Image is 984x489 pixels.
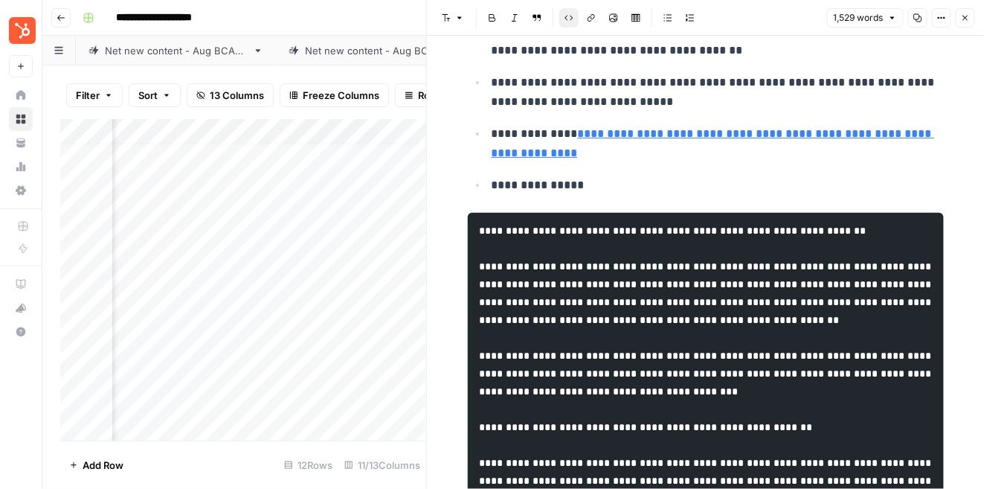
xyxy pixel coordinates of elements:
span: 1,529 words [834,11,884,25]
button: Help + Support [9,320,33,344]
span: Filter [76,88,100,103]
button: Freeze Columns [280,83,389,107]
a: Browse [9,107,33,131]
a: Settings [9,179,33,202]
div: 11/13 Columns [338,453,426,477]
span: 13 Columns [210,88,264,103]
div: 12 Rows [278,453,338,477]
a: Net new content - Aug BCAP 1 [76,36,276,65]
button: 13 Columns [187,83,274,107]
button: 1,529 words [827,8,904,28]
button: What's new? [9,296,33,320]
button: Row Height [395,83,481,107]
img: Blog Content Action Plan Logo [9,17,36,44]
div: Net new content - Aug BCAP 1 [105,43,247,58]
button: Filter [66,83,123,107]
span: Add Row [83,458,123,473]
span: Freeze Columns [303,88,379,103]
a: Home [9,83,33,107]
a: Your Data [9,131,33,155]
button: Sort [129,83,181,107]
a: Net new content - Aug BCAP 2 [276,36,477,65]
span: Sort [138,88,158,103]
div: What's new? [10,297,32,319]
div: Net new content - Aug BCAP 2 [305,43,448,58]
a: Usage [9,155,33,179]
a: AirOps Academy [9,272,33,296]
button: Add Row [60,453,132,477]
span: Row Height [418,88,472,103]
button: Workspace: Blog Content Action Plan [9,12,33,49]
